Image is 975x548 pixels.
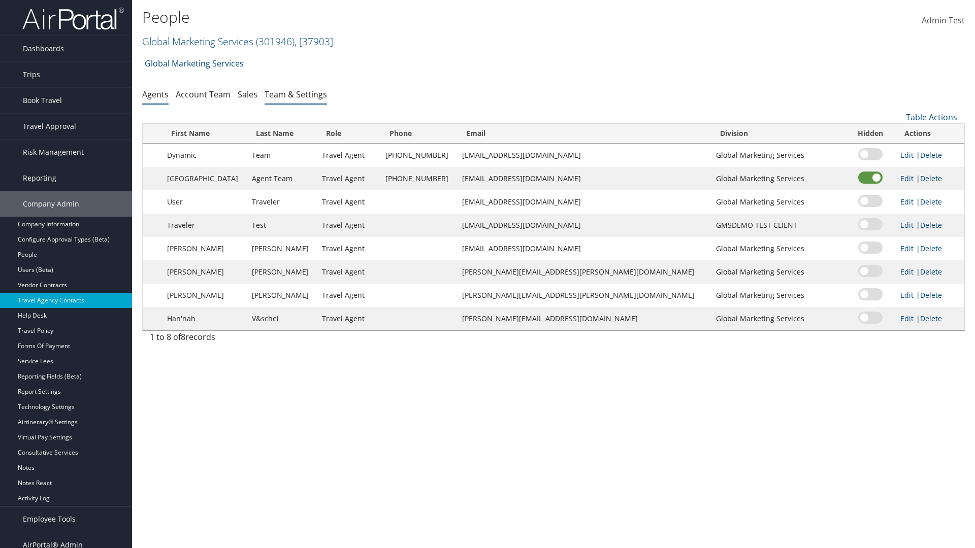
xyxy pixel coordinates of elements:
[317,284,380,307] td: Travel Agent
[150,331,340,348] div: 1 to 8 of records
[457,307,711,330] td: [PERSON_NAME][EMAIL_ADDRESS][DOMAIN_NAME]
[247,144,317,167] td: Team
[247,307,317,330] td: V&schel
[711,307,846,330] td: Global Marketing Services
[162,237,247,260] td: [PERSON_NAME]
[317,190,380,214] td: Travel Agent
[457,190,711,214] td: [EMAIL_ADDRESS][DOMAIN_NAME]
[711,237,846,260] td: Global Marketing Services
[457,167,711,190] td: [EMAIL_ADDRESS][DOMAIN_NAME]
[922,15,965,26] span: Admin Test
[162,307,247,330] td: Han'nah
[895,284,964,307] td: |
[176,89,231,100] a: Account Team
[906,112,957,123] a: Table Actions
[920,244,942,253] a: Delete
[317,167,380,190] td: Travel Agent
[247,124,317,144] th: Last Name
[317,260,380,284] td: Travel Agent
[23,165,56,191] span: Reporting
[247,214,317,237] td: Test
[846,124,895,144] th: Hidden
[920,290,942,300] a: Delete
[143,124,162,144] th: : activate to sort column descending
[895,307,964,330] td: |
[920,150,942,160] a: Delete
[295,35,333,48] span: , [ 37903 ]
[142,89,169,100] a: Agents
[900,290,914,300] a: Edit
[457,260,711,284] td: [PERSON_NAME][EMAIL_ADDRESS][PERSON_NAME][DOMAIN_NAME]
[900,314,914,323] a: Edit
[317,307,380,330] td: Travel Agent
[922,5,965,37] a: Admin Test
[317,237,380,260] td: Travel Agent
[256,35,295,48] span: ( 301946 )
[23,114,76,139] span: Travel Approval
[900,150,914,160] a: Edit
[895,124,964,144] th: Actions
[181,331,185,342] span: 8
[457,237,711,260] td: [EMAIL_ADDRESS][DOMAIN_NAME]
[162,124,247,144] th: First Name
[711,144,846,167] td: Global Marketing Services
[380,144,457,167] td: [PHONE_NUMBER]
[457,144,711,167] td: [EMAIL_ADDRESS][DOMAIN_NAME]
[920,267,942,277] a: Delete
[265,89,327,100] a: Team & Settings
[162,144,247,167] td: Dynamic
[247,167,317,190] td: Agent Team
[162,284,247,307] td: [PERSON_NAME]
[317,214,380,237] td: Travel Agent
[380,167,457,190] td: [PHONE_NUMBER]
[711,214,846,237] td: GMSDEMO TEST CLIENT
[711,260,846,284] td: Global Marketing Services
[711,167,846,190] td: Global Marketing Services
[711,124,846,144] th: Division
[23,506,76,532] span: Employee Tools
[457,214,711,237] td: [EMAIL_ADDRESS][DOMAIN_NAME]
[895,167,964,190] td: |
[162,214,247,237] td: Traveler
[23,62,40,87] span: Trips
[457,124,711,144] th: Email
[900,220,914,230] a: Edit
[247,190,317,214] td: Traveler
[900,197,914,207] a: Edit
[895,260,964,284] td: |
[920,197,942,207] a: Delete
[23,36,64,61] span: Dashboards
[247,284,317,307] td: [PERSON_NAME]
[23,191,79,217] span: Company Admin
[711,284,846,307] td: Global Marketing Services
[900,174,914,183] a: Edit
[920,314,942,323] a: Delete
[23,140,84,165] span: Risk Management
[895,190,964,214] td: |
[247,260,317,284] td: [PERSON_NAME]
[900,267,914,277] a: Edit
[162,167,247,190] td: [GEOGRAPHIC_DATA]
[380,124,457,144] th: Phone
[23,88,62,113] span: Book Travel
[900,244,914,253] a: Edit
[162,190,247,214] td: User
[142,7,691,28] h1: People
[22,7,124,30] img: airportal-logo.png
[920,220,942,230] a: Delete
[895,144,964,167] td: |
[457,284,711,307] td: [PERSON_NAME][EMAIL_ADDRESS][PERSON_NAME][DOMAIN_NAME]
[895,214,964,237] td: |
[317,124,380,144] th: Role
[162,260,247,284] td: [PERSON_NAME]
[247,237,317,260] td: [PERSON_NAME]
[142,35,333,48] a: Global Marketing Services
[317,144,380,167] td: Travel Agent
[711,190,846,214] td: Global Marketing Services
[920,174,942,183] a: Delete
[145,53,244,74] a: Global Marketing Services
[238,89,257,100] a: Sales
[895,237,964,260] td: |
